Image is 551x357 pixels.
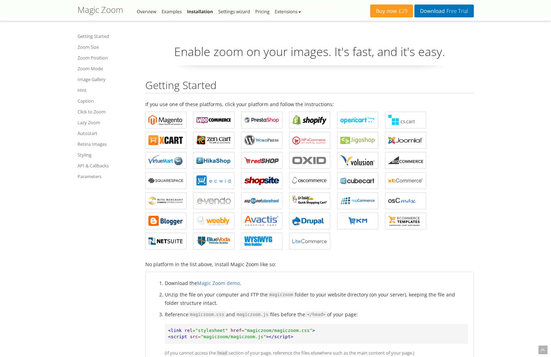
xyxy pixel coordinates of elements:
a: Magic Zoom for Weebly [193,213,234,229]
a: Magic Zoom for CS-Cart [385,112,426,128]
span: href [231,328,242,333]
a: Magic Zoom for LiteCommerce [289,233,330,249]
li: Unzip the file on your computer and FTP the folder to your website directory (on your server), ke... [165,291,468,307]
a: Magic Zoom for Bigcommerce [385,152,426,169]
b: Magic Zoom for WordPress [244,135,279,145]
p: Enable zoom on your images. It's fast, and it's easy. [145,43,474,65]
a: Magic Zoom for WordPress [241,132,282,149]
b: Magic Zoom for osCMax [388,196,423,206]
h1: Magic Zoom [78,5,123,14]
b: Magic Zoom for ECWID [196,175,231,186]
a: Magic Zoom for OXID [289,152,330,169]
a: Magic Zoom for Zen Cart [193,132,234,149]
a: DownloadFree Trial [414,5,473,17]
a: Extensions [275,8,301,15]
a: Magic Zoom for PrestaShop [241,112,282,128]
b: Magic Zoom for Volusion [340,155,375,166]
span: = [193,328,195,333]
a: Overview [137,8,156,15]
a: Magic Zoom for osCommerce [289,172,330,189]
span: Free Trial [445,8,468,14]
a: Caption [78,97,137,105]
b: Magic Zoom for AspDotNetStorefront [244,196,279,206]
a: Zoom Position [78,54,137,62]
a: Magic Zoom for EKM [337,213,378,229]
b: Magic Zoom for LiteCommerce [292,236,327,246]
b: Magic Zoom for Blogger [148,216,183,226]
a: Magic Zoom for ShopSite [241,172,282,189]
a: Magic Zoom for X-Cart [145,132,186,149]
span: "stylesheet" [195,328,228,333]
b: Magic Zoom for Miva Merchant [148,196,183,206]
a: Magic Zoom for Drupal [289,213,330,229]
a: Magic Zoom for e-vendo [193,192,234,209]
a: Magic Zoom for Shopify [289,112,330,128]
span: "magiczoom/magiczoom.css" [244,328,313,333]
b: Magic Zoom for ShopSite [244,175,279,186]
a: Magic Zoom for Jigoshop [337,132,378,149]
li: Download the . [165,279,468,287]
p: No platform in the list above, install Magic Zoom like so: [145,260,474,268]
a: Magic Zoom for CubeCart [337,172,378,189]
b: Magic Zoom for xt:Commerce [388,175,423,186]
a: Magic Zoom for NetSuite [145,233,186,249]
a: Lazy Zoom [78,118,137,127]
b: Magic Zoom for GoDaddy Shopping Cart [292,196,327,206]
b: Magic Zoom for OpenCart [340,115,375,125]
b: Magic Zoom for Joomla [388,135,423,145]
a: Autostart [78,129,137,137]
a: Examples [162,8,182,15]
span: > [312,328,315,333]
b: Magic Zoom for Squarespace [148,175,183,186]
a: Magic Zoom for redSHOP [241,152,282,169]
b: Magic Zoom for nopCommerce [340,196,375,206]
b: Magic Zoom for Avactis [244,216,279,226]
a: Click to Zoom [78,108,137,116]
a: Magic Zoom for OpenCart [337,112,378,128]
b: Magic Zoom for EKM [340,216,375,226]
code: </head> [305,311,327,318]
a: Magic Zoom for VirtueMart [145,152,186,169]
a: Magic Zoom for Miva Merchant [145,192,186,209]
b: Magic Zoom for Drupal [292,216,327,226]
b: Magic Zoom for NetSuite [148,236,183,246]
b: Magic Zoom for BlueVoda [196,236,231,246]
b: Magic Zoom for HikaShop [196,155,231,166]
a: Magic Zoom for GoDaddy Shopping Cart [289,192,330,209]
a: Magic Zoom demo [197,280,240,286]
a: Magic Zoom for nopCommerce [337,192,378,209]
b: Magic Zoom for WP e-Commerce [292,135,327,145]
b: Magic Zoom for PrestaShop [244,115,279,125]
b: Magic Zoom for VirtueMart [148,155,183,166]
b: Magic Zoom for CS-Cart [388,115,423,125]
code: magiczoom.css [188,311,226,318]
span: rel [184,328,192,333]
a: Buy now£29 [370,5,413,17]
b: Magic Zoom for Magento [148,115,183,125]
h2: Getting Started [145,79,474,93]
a: Magic Zoom for osCMax [385,192,426,209]
a: Magic Zoom for Magento [145,112,186,128]
a: API & Callbacks [78,161,137,170]
a: Parameters [78,172,137,181]
a: Retina Images [78,140,137,148]
b: Magic Zoom for OXID [292,155,327,166]
code: magiczoom.js [235,311,270,318]
span: ></script> [266,334,293,339]
a: Magic Zoom for BlueVoda [193,233,234,249]
span: "magiczoom/magiczoom.js" [201,334,266,339]
span: <script [168,334,187,339]
a: Styling [78,151,137,159]
a: Magic Zoom for xt:Commerce [385,172,426,189]
b: Magic Zoom for Zen Cart [196,135,231,145]
a: Magic Zoom for WP e-Commerce [289,132,330,149]
a: Installation [187,8,213,15]
a: Zoom Mode [78,64,137,73]
a: Magic Zoom for WooCommerce [193,112,234,128]
span: src [190,334,198,339]
a: Getting Started [78,32,137,40]
a: Image Gallery [78,75,137,84]
span: <link [168,328,182,333]
b: Magic Zoom for osCommerce [292,175,327,186]
a: Magic Zoom for WYSIWYG [241,233,282,249]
